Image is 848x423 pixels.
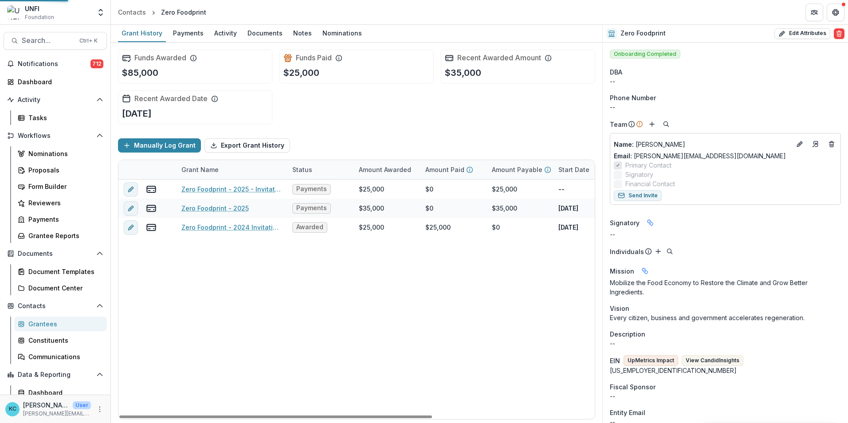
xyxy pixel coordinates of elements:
[492,223,500,232] div: $0
[610,120,627,129] p: Team
[4,74,107,89] a: Dashboard
[610,67,622,77] span: DBA
[23,410,91,418] p: [PERSON_NAME][EMAIL_ADDRESS][PERSON_NAME][DOMAIN_NAME]
[14,146,107,161] a: Nominations
[181,184,282,194] a: Zero Foodprint - 2025 - Invitation Only Application
[614,151,786,161] a: Email: [PERSON_NAME][EMAIL_ADDRESS][DOMAIN_NAME]
[558,223,578,232] p: [DATE]
[176,165,224,174] div: Grant Name
[610,392,841,401] div: --
[169,27,207,39] div: Payments
[290,25,315,42] a: Notes
[14,281,107,295] a: Document Center
[492,165,542,174] p: Amount Payable
[4,299,107,313] button: Open Contacts
[14,228,107,243] a: Grantee Reports
[296,54,332,62] h2: Funds Paid
[146,222,157,233] button: view-payments
[610,247,644,256] p: Individuals
[14,163,107,177] a: Proposals
[122,107,152,120] p: [DATE]
[420,160,487,179] div: Amount Paid
[425,165,464,174] p: Amount Paid
[457,54,541,62] h2: Recent Awarded Amount
[18,60,90,68] span: Notifications
[122,66,158,79] p: $85,000
[18,302,93,310] span: Contacts
[28,198,100,208] div: Reviewers
[290,27,315,39] div: Notes
[23,400,69,410] p: [PERSON_NAME]
[553,160,620,179] div: Start Date
[359,223,384,232] div: $25,000
[492,204,517,213] div: $35,000
[28,113,100,122] div: Tasks
[610,278,841,297] p: Mobilize the Food Economy to Restore the Climate and Grow Better Ingredients.
[4,32,107,50] button: Search...
[610,102,841,112] div: --
[625,179,675,188] span: Financial Contact
[558,204,578,213] p: [DATE]
[146,203,157,214] button: view-payments
[296,204,327,212] span: Payments
[18,77,100,86] div: Dashboard
[610,218,640,227] span: Signatory
[625,161,671,170] span: Primary Contact
[14,196,107,210] a: Reviewers
[425,204,433,213] div: $0
[834,28,844,39] button: Delete
[94,404,105,415] button: More
[610,366,841,375] div: [US_EMPLOYER_IDENTIFICATION_NUMBER]
[614,152,632,160] span: Email:
[643,215,657,230] button: Linked binding
[134,54,186,62] h2: Funds Awarded
[18,371,93,379] span: Data & Reporting
[18,96,93,104] span: Activity
[359,184,384,194] div: $25,000
[610,50,680,59] span: Onboarding Completed
[169,25,207,42] a: Payments
[78,36,99,46] div: Ctrl + K
[211,27,240,39] div: Activity
[296,185,327,193] span: Payments
[176,160,287,179] div: Grant Name
[28,336,100,345] div: Constituents
[283,66,319,79] p: $25,000
[114,6,149,19] a: Contacts
[624,355,678,366] button: UpMetrics Impact
[146,184,157,195] button: view-payments
[614,140,791,149] p: [PERSON_NAME]
[319,25,365,42] a: Nominations
[4,129,107,143] button: Open Workflows
[487,160,553,179] div: Amount Payable
[682,355,743,366] button: View CandidInsights
[492,184,517,194] div: $25,000
[664,246,675,257] button: Search
[553,165,595,174] div: Start Date
[425,223,451,232] div: $25,000
[774,28,830,39] button: Edit Attributes
[181,223,282,232] a: Zero Foodprint - 2024 Invitation Only Grant
[610,230,841,239] div: --
[14,179,107,194] a: Form Builder
[14,212,107,227] a: Payments
[610,77,841,86] div: --
[134,94,208,103] h2: Recent Awarded Date
[287,160,353,179] div: Status
[610,93,656,102] span: Phone Number
[4,57,107,71] button: Notifications712
[4,368,107,382] button: Open Data & Reporting
[610,329,645,339] span: Description
[353,165,416,174] div: Amount Awarded
[28,352,100,361] div: Communications
[73,401,91,409] p: User
[826,139,837,149] button: Deletes
[296,223,323,231] span: Awarded
[118,25,166,42] a: Grant History
[558,184,565,194] p: --
[14,264,107,279] a: Document Templates
[661,119,671,129] button: Search
[647,119,657,129] button: Add
[353,160,420,179] div: Amount Awarded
